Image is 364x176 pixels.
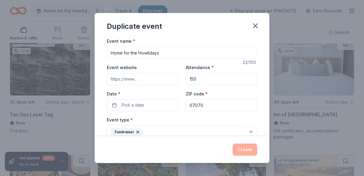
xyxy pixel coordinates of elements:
div: 23 /100 [243,59,257,66]
input: 12345 (U.S. only) [186,99,257,111]
label: ZIP code [186,91,208,97]
input: 20 [186,73,257,85]
label: Event website [107,65,137,71]
input: Spring Fundraiser [107,47,257,59]
button: Pick a date [107,99,178,111]
button: Fundraiser [107,125,257,139]
div: Duplicate event [107,22,162,31]
span: Pick a date [122,101,144,109]
input: https://www... [107,73,178,85]
label: Date [107,91,178,97]
label: Event name [107,38,135,44]
label: Event type [107,117,133,123]
div: Fundraiser [111,128,143,136]
label: Attendance [186,65,214,71]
